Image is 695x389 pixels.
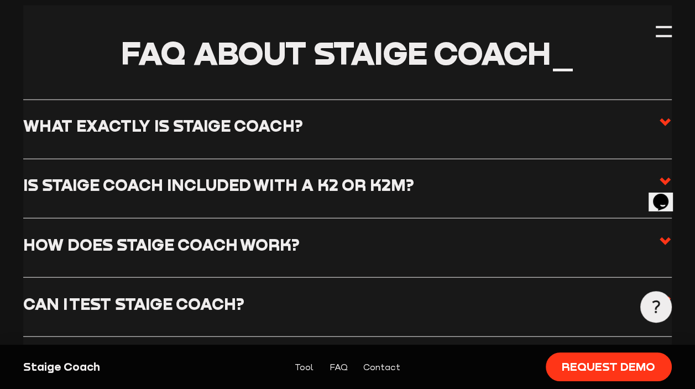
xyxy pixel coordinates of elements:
[546,352,672,381] a: Request Demo
[295,360,313,374] a: Tool
[23,294,244,313] h3: Can I test Staige Coach?
[23,175,414,194] h3: Is Staige Coach included with a K2 or K2M?
[363,360,400,374] a: Contact
[314,33,574,72] span: Staige Coach_
[649,178,684,211] iframe: chat widget
[23,116,302,135] h3: What exactly is Staige Coach?
[121,33,306,72] span: FAQ about
[329,360,347,374] a: FAQ
[23,235,299,254] h3: How does Staige Coach work?
[23,359,176,375] div: Staige Coach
